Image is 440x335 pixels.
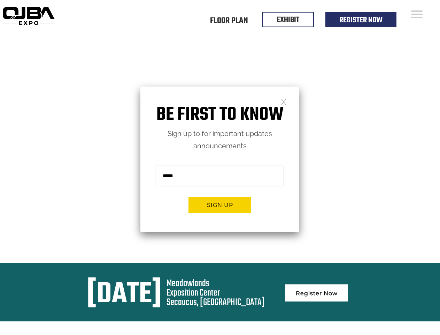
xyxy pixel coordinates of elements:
div: [DATE] [87,279,162,311]
h1: Be first to know [140,104,299,126]
a: Register Now [339,14,383,26]
a: Close [281,98,287,104]
div: Meadowlands Exposition Center Secaucus, [GEOGRAPHIC_DATA] [167,279,265,307]
a: EXHIBIT [277,14,299,26]
p: Sign up to for important updates announcements [140,128,299,152]
a: Register Now [285,284,348,301]
button: Sign up [188,197,251,213]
